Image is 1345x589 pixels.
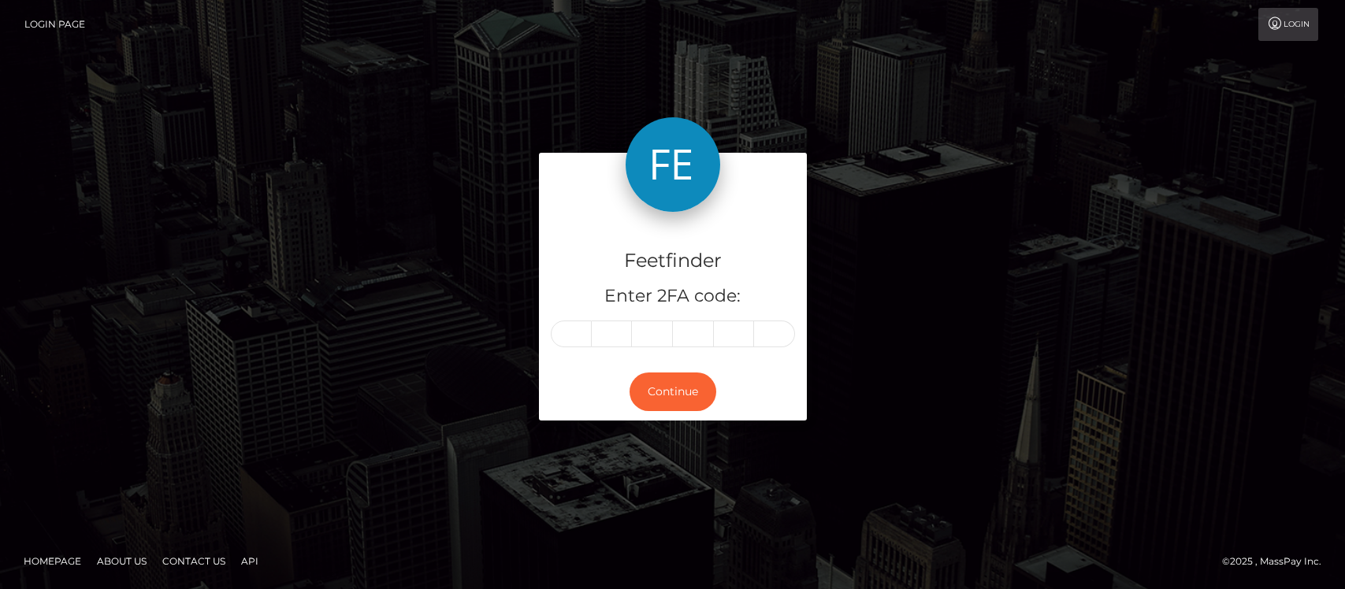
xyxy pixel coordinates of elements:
a: Homepage [17,549,87,573]
h5: Enter 2FA code: [551,284,795,309]
div: © 2025 , MassPay Inc. [1222,553,1333,570]
a: Login [1258,8,1318,41]
a: Contact Us [156,549,232,573]
img: Feetfinder [626,117,720,212]
a: API [235,549,265,573]
button: Continue [630,372,716,411]
a: Login Page [24,8,85,41]
h4: Feetfinder [551,247,795,275]
a: About Us [91,549,153,573]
